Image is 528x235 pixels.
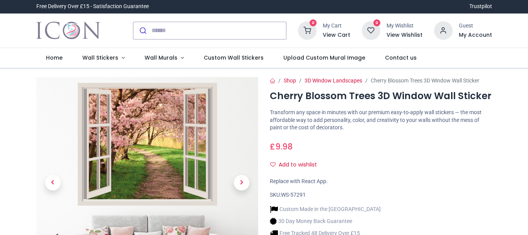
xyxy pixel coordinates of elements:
[270,205,381,213] li: Custom Made in the [GEOGRAPHIC_DATA]
[270,191,492,199] div: SKU:
[298,27,317,33] a: 0
[204,54,264,62] span: Custom Wall Stickers
[459,31,492,39] a: My Account
[305,77,362,84] a: 3D Window Landscapes
[234,175,249,190] span: Next
[387,31,422,39] a: View Wishlist
[459,22,492,30] div: Guest
[270,158,324,172] button: Add to wishlistAdd to wishlist
[73,48,135,68] a: Wall Stickers
[145,54,177,62] span: Wall Murals
[362,27,380,33] a: 0
[36,20,100,41] a: Logo of Icon Wall Stickers
[310,19,317,27] sup: 0
[385,54,417,62] span: Contact us
[371,77,479,84] span: Cherry Blossom Trees 3D Window Wall Sticker
[133,22,152,39] button: Submit
[270,89,492,103] h1: Cherry Blossom Trees 3D Window Wall Sticker
[270,178,492,185] div: Replace with React App.
[323,22,350,30] div: My Cart
[387,22,422,30] div: My Wishlist
[270,162,276,167] i: Add to wishlist
[283,54,365,62] span: Upload Custom Mural Image
[270,141,293,152] span: £
[373,19,381,27] sup: 0
[82,54,118,62] span: Wall Stickers
[36,3,149,10] div: Free Delivery Over £15 - Satisfaction Guarantee
[469,3,492,10] a: Trustpilot
[275,141,293,152] span: 9.98
[270,109,492,132] p: Transform any space in minutes with our premium easy-to-apply wall stickers — the most affordable...
[270,217,381,225] li: 30 Day Money Back Guarantee
[45,175,61,190] span: Previous
[284,77,296,84] a: Shop
[281,192,306,198] span: WS-57291
[323,31,350,39] a: View Cart
[36,20,100,41] img: Icon Wall Stickers
[135,48,194,68] a: Wall Murals
[46,54,63,62] span: Home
